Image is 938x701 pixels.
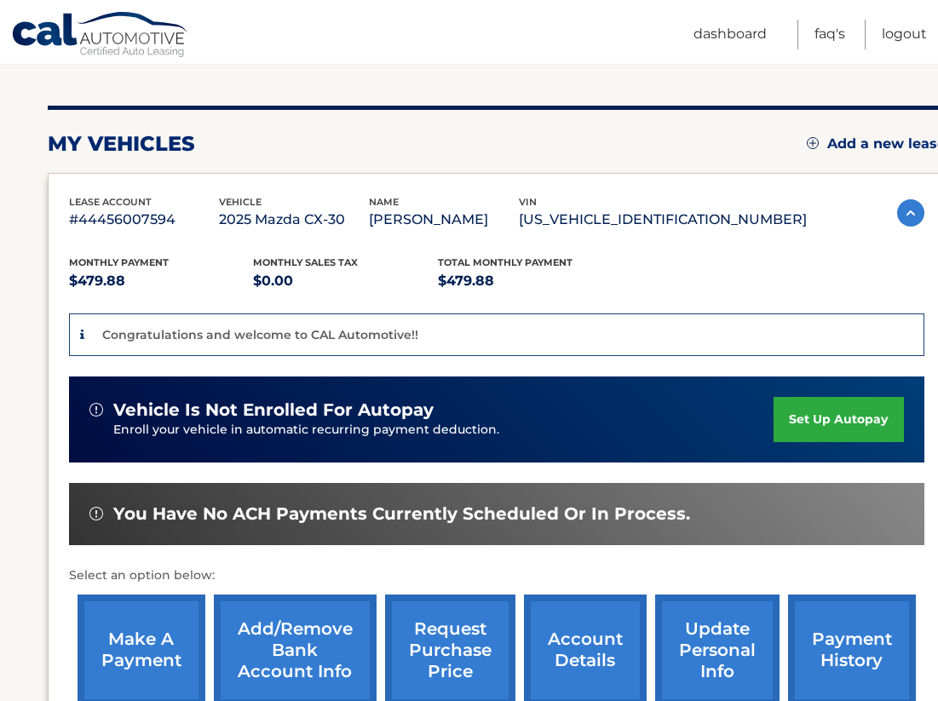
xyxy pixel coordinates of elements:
span: Monthly sales Tax [253,256,358,268]
p: Congratulations and welcome to CAL Automotive!! [102,327,418,342]
p: #44456007594 [69,208,219,232]
img: accordion-active.svg [897,199,924,227]
a: Cal Automotive [11,11,190,60]
img: add.svg [807,137,819,149]
a: set up autopay [774,397,903,442]
span: lease account [69,196,152,208]
a: FAQ's [814,20,845,49]
p: $479.88 [69,269,254,293]
span: name [369,196,399,208]
span: vehicle [219,196,262,208]
span: Monthly Payment [69,256,169,268]
p: Enroll your vehicle in automatic recurring payment deduction. [113,421,774,440]
a: Dashboard [693,20,767,49]
span: Total Monthly Payment [438,256,573,268]
h2: my vehicles [48,131,195,157]
p: [PERSON_NAME] [369,208,519,232]
p: [US_VEHICLE_IDENTIFICATION_NUMBER] [519,208,807,232]
span: You have no ACH payments currently scheduled or in process. [113,503,690,525]
p: $0.00 [253,269,438,293]
p: 2025 Mazda CX-30 [219,208,369,232]
p: Select an option below: [69,566,924,586]
p: $479.88 [438,269,623,293]
span: vin [519,196,537,208]
span: vehicle is not enrolled for autopay [113,399,434,421]
a: Logout [882,20,927,49]
img: alert-white.svg [89,403,103,417]
img: alert-white.svg [89,507,103,520]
